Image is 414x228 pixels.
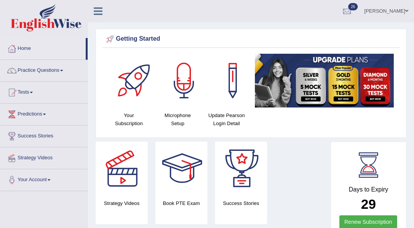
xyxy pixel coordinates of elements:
h4: Strategy Videos [96,199,148,207]
h4: Days to Expiry [339,186,398,193]
img: small5.jpg [255,54,394,107]
a: Practice Questions [0,60,88,79]
a: Strategy Videos [0,147,88,167]
h4: Microphone Setup [157,111,199,127]
a: Success Stories [0,126,88,145]
a: Tests [0,82,88,101]
a: Your Account [0,169,88,188]
h4: Book PTE Exam [155,199,207,207]
a: Predictions [0,104,88,123]
div: Getting Started [104,33,398,45]
a: Home [0,38,86,57]
b: 29 [361,197,376,211]
span: 26 [348,3,358,10]
h4: Your Subscription [108,111,150,127]
h4: Success Stories [215,199,267,207]
h4: Update Pearson Login Detail [206,111,247,127]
